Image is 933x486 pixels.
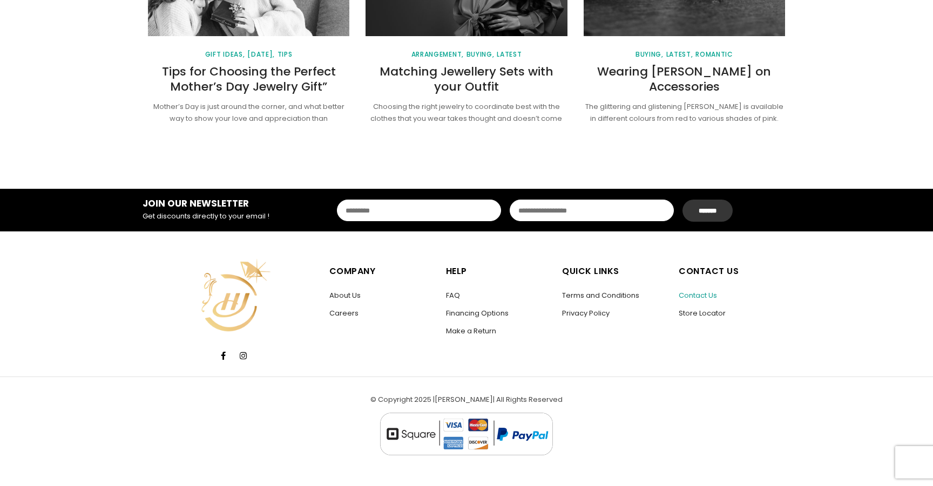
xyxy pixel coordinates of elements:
[562,264,668,279] h5: Quick Links
[562,308,610,318] a: Privacy Policy
[635,51,664,58] a: buying
[679,308,726,318] a: Store Locator
[597,63,771,95] a: Wearing [PERSON_NAME] on Accessories
[143,394,790,469] div: © Copyright 2025 | | All Rights Reserved
[143,210,290,223] p: Get discounts directly to your email !
[380,63,553,95] a: Matching Jewellery Sets with your Outfit
[366,101,567,126] p: Choosing the right jewelry to coordinate best with the clothes that you wear takes thought and do...
[329,264,435,279] h5: Company
[562,290,639,300] a: Terms and Conditions
[329,308,359,318] a: Careers
[695,51,733,58] a: Romantic
[446,326,496,336] a: Make a Return
[497,51,522,58] a: Latest
[466,51,495,58] a: buying
[446,264,552,279] h5: Help
[162,63,336,95] a: Tips for Choosing the Perfect Mother’s Day Jewelry Gift”
[584,101,785,126] p: The glittering and glistening [PERSON_NAME] is available in different colours from red to various...
[205,51,245,58] a: Gift Ideas
[411,51,464,58] a: arrangement
[446,290,460,300] a: FAQ
[666,51,693,58] a: Latest
[380,412,553,456] img: logo_footer
[446,308,509,318] a: Financing Options
[679,264,785,279] h5: Contact Us
[148,101,349,126] p: Mother’s Day is just around the corner, and what better way to show your love and appreciation than
[143,197,249,210] strong: JOIN OUR NEWSLETTER
[329,290,361,300] a: About Us
[278,51,293,58] a: Tips
[679,290,717,300] a: Contact Us
[247,51,275,58] a: [DATE]
[435,394,493,405] a: [PERSON_NAME]
[191,253,276,338] img: HJiconWeb-05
